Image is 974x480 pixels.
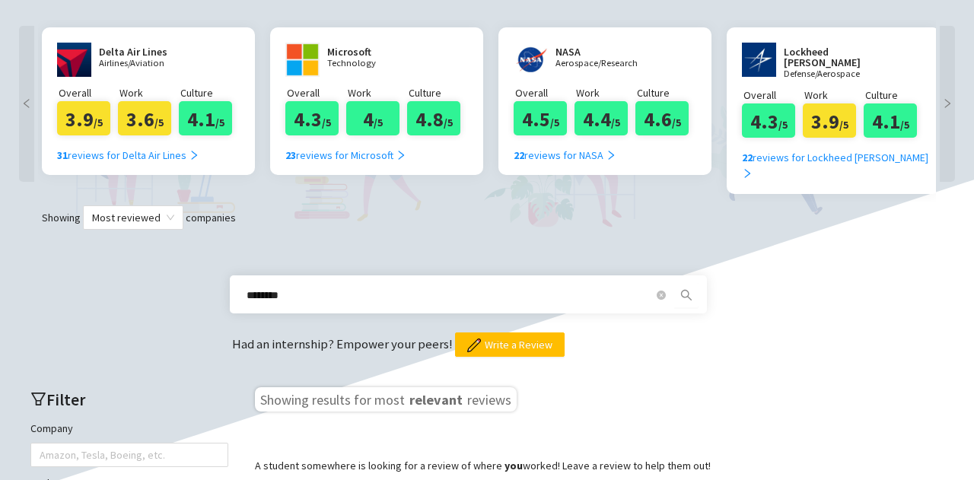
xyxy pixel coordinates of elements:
[784,46,898,68] h2: Lockheed [PERSON_NAME]
[778,118,788,132] span: /5
[327,59,419,68] p: Technology
[803,103,856,138] div: 3.9
[606,150,616,161] span: right
[742,138,936,183] a: 22reviews for Lockheed [PERSON_NAME] right
[742,168,753,179] span: right
[467,339,481,352] img: pencil.png
[346,101,399,135] div: 4
[322,116,331,129] span: /5
[514,147,616,164] div: reviews for NASA
[514,135,616,164] a: 22reviews for NASA right
[215,116,224,129] span: /5
[189,150,199,161] span: right
[94,116,103,129] span: /5
[396,150,406,161] span: right
[804,87,864,103] p: Work
[15,205,959,230] div: Showing companies
[742,43,776,77] img: www.lockheedmartin.com
[30,387,228,412] h2: Filter
[940,98,955,109] span: right
[657,291,666,300] span: close-circle
[742,103,795,138] div: 4.3
[285,147,406,164] div: reviews for Microsoft
[408,389,464,407] span: relevant
[672,116,681,129] span: /5
[57,135,199,164] a: 31reviews for Delta Air Lines right
[232,335,455,352] span: Had an internship? Empower your peers!
[118,101,171,135] div: 3.6
[119,84,179,101] p: Work
[30,420,73,437] label: Company
[555,46,647,57] h2: NASA
[455,332,565,357] button: Write a Review
[865,87,925,103] p: Culture
[99,46,190,57] h2: Delta Air Lines
[285,148,296,162] b: 23
[348,84,407,101] p: Work
[635,101,689,135] div: 4.6
[92,206,174,229] span: Most reviewed
[407,101,460,135] div: 4.8
[784,69,898,79] p: Defense/Aerospace
[57,148,68,162] b: 31
[30,391,46,407] span: filter
[57,101,110,135] div: 3.9
[285,135,406,164] a: 23reviews for Microsoft right
[287,84,346,101] p: Overall
[19,98,34,109] span: left
[550,116,559,129] span: /5
[327,46,419,57] h2: Microsoft
[514,43,548,77] img: nasa.gov
[864,103,917,138] div: 4.1
[505,459,523,472] b: you
[742,151,753,164] b: 22
[59,84,118,101] p: Overall
[99,59,190,68] p: Airlines/Aviation
[743,87,803,103] p: Overall
[637,84,696,101] p: Culture
[180,84,240,101] p: Culture
[154,116,164,129] span: /5
[444,116,453,129] span: /5
[485,336,552,353] span: Write a Review
[555,59,647,68] p: Aerospace/Research
[255,387,517,412] h3: Showing results for most reviews
[514,148,524,162] b: 22
[255,457,940,474] p: A student somewhere is looking for a review of where worked! Leave a review to help them out!
[742,149,936,183] div: reviews for Lockheed [PERSON_NAME]
[285,43,320,77] img: www.microsoft.com
[514,101,567,135] div: 4.5
[839,118,848,132] span: /5
[675,289,698,301] span: search
[575,101,628,135] div: 4.4
[674,283,699,307] button: search
[57,147,199,164] div: reviews for Delta Air Lines
[576,84,635,101] p: Work
[409,84,468,101] p: Culture
[285,101,339,135] div: 4.3
[515,84,575,101] p: Overall
[900,118,909,132] span: /5
[374,116,383,129] span: /5
[179,101,232,135] div: 4.1
[611,116,620,129] span: /5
